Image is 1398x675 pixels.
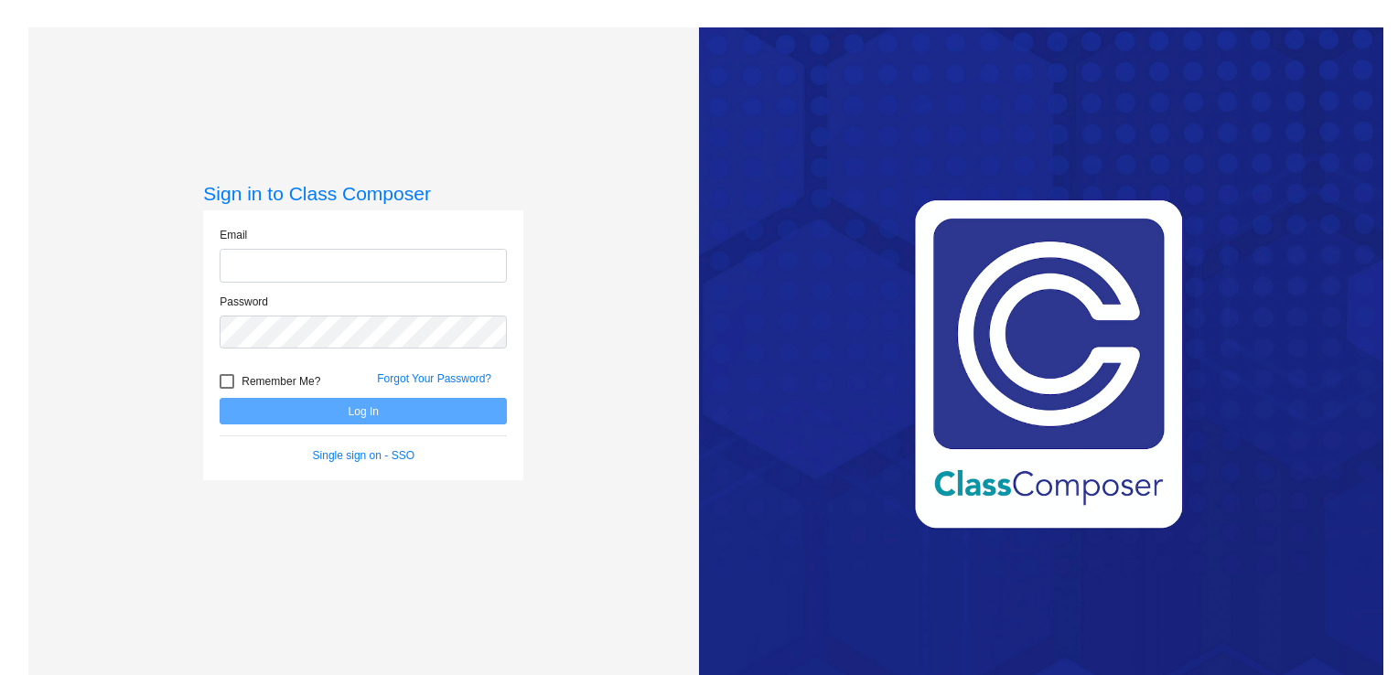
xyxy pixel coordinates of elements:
span: Remember Me? [242,370,320,392]
label: Password [220,294,268,310]
label: Email [220,227,247,243]
a: Single sign on - SSO [313,449,414,462]
button: Log In [220,398,507,424]
h3: Sign in to Class Composer [203,182,523,205]
a: Forgot Your Password? [377,372,491,385]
